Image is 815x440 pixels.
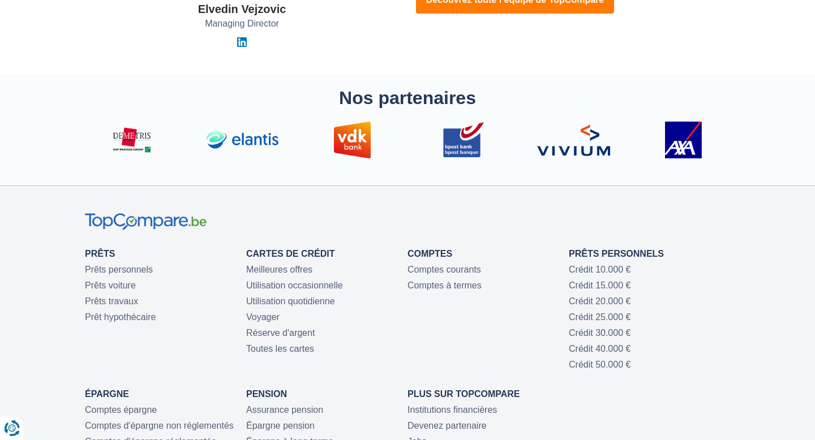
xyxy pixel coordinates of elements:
a: Épargne pension [246,421,315,430]
a: Prêts voiture [85,281,136,290]
img: Axa [665,122,702,158]
img: Elantis [205,122,279,158]
a: Comptes [407,249,452,258]
a: Comptes épargne [85,405,157,415]
a: Prêts [85,249,115,258]
a: Devenez partenaire [407,421,487,430]
a: Réserve d'argent [246,328,315,338]
a: Crédit 40.000 € [569,344,630,353]
img: bpost banque - bpost bank [426,122,500,158]
a: Crédit 30.000 € [569,328,630,338]
a: Pension [246,389,287,399]
a: Crédit 10.000 € [569,265,630,274]
a: Comptes d'épargne non réglementés [85,421,234,430]
div: Elvedin Vejzovic [198,1,286,18]
img: Demetris [95,122,169,158]
a: Cartes de Crédit [246,249,334,258]
h2: Nos partenaires [85,88,730,108]
a: Épargne [85,389,129,399]
img: Vivium [537,122,610,158]
a: Crédit 25.000 € [569,312,630,322]
a: Institutions financières [407,405,497,415]
img: VDK [334,122,371,158]
a: Utilisation occasionnelle [246,281,343,290]
a: Crédit 15.000 € [569,281,630,290]
a: Crédit 50.000 € [569,360,630,369]
a: Comptes à termes [407,281,482,290]
a: Voyager [246,312,280,322]
a: Prêt hypothécaire [85,312,156,322]
img: TopCompare [85,213,207,231]
img: Linkedin Elvedin Vejzovic [237,37,247,47]
a: Prêts travaux [85,296,138,306]
a: Prêts personnels [569,249,664,258]
a: Crédit 20.000 € [569,296,630,306]
a: Prêts personnels [85,265,153,274]
a: Comptes courants [407,265,481,274]
a: Assurance pension [246,405,323,415]
a: Plus sur TopCompare [407,389,520,399]
span: Managing Director [205,18,279,31]
a: Meilleures offres [246,265,312,274]
a: Utilisation quotidienne [246,296,335,306]
a: Toutes les cartes [246,344,314,353]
